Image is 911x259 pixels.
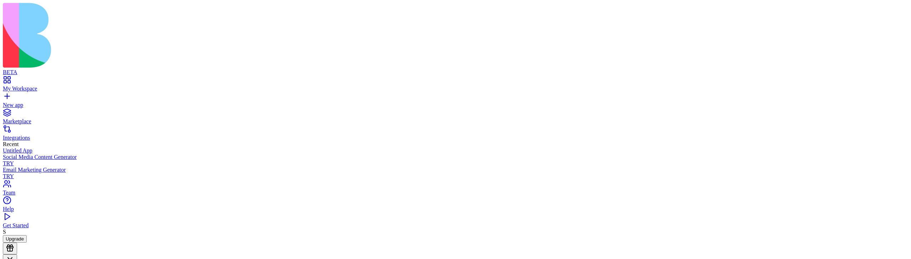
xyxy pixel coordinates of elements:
[3,200,908,212] a: Help
[3,183,908,196] a: Team
[3,167,908,173] div: Email Marketing Generator
[3,206,908,212] div: Help
[3,160,908,167] div: TRY
[3,69,908,76] div: BETA
[3,229,6,235] span: S
[3,3,289,68] img: logo
[3,173,908,180] div: TRY
[3,79,908,92] a: My Workspace
[3,147,908,154] a: Untitled App
[3,167,908,180] a: Email Marketing GeneratorTRY
[3,222,908,229] div: Get Started
[3,128,908,141] a: Integrations
[3,86,908,92] div: My Workspace
[3,216,908,229] a: Get Started
[3,63,908,76] a: BETA
[3,190,908,196] div: Team
[3,102,908,108] div: New app
[3,112,908,125] a: Marketplace
[3,141,19,147] span: Recent
[3,95,908,108] a: New app
[3,235,27,242] a: Upgrade
[3,135,908,141] div: Integrations
[3,235,27,243] button: Upgrade
[3,154,908,160] div: Social Media Content Generator
[3,154,908,167] a: Social Media Content GeneratorTRY
[3,118,908,125] div: Marketplace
